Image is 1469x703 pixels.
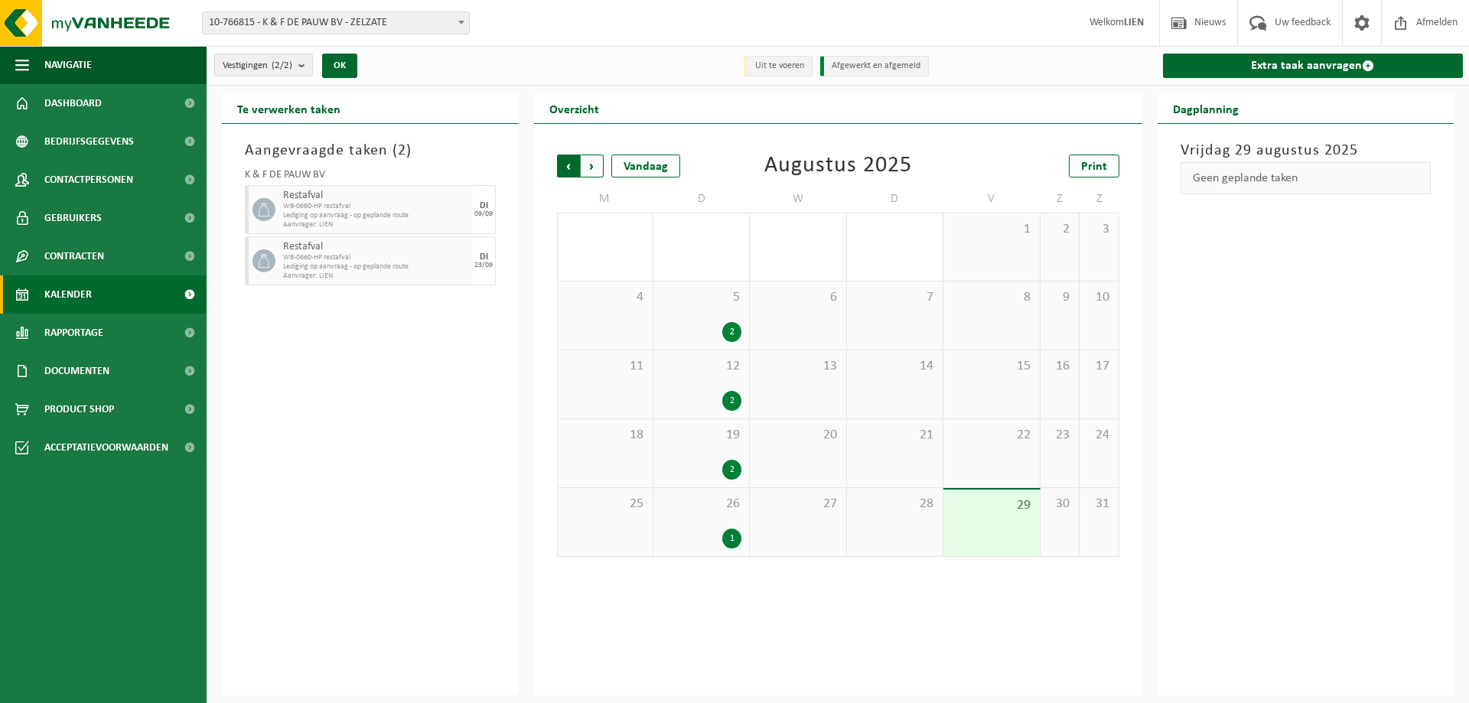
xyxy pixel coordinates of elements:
[764,155,912,177] div: Augustus 2025
[565,289,645,306] span: 4
[1048,289,1071,306] span: 9
[722,391,741,411] div: 2
[847,185,943,213] td: D
[283,211,469,220] span: Lediging op aanvraag - op geplande route
[1087,221,1110,238] span: 3
[757,427,838,444] span: 20
[722,529,741,548] div: 1
[951,221,1031,238] span: 1
[202,11,470,34] span: 10-766815 - K & F DE PAUW BV - ZELZATE
[203,12,469,34] span: 10-766815 - K & F DE PAUW BV - ZELZATE
[44,199,102,237] span: Gebruikers
[1048,496,1071,513] span: 30
[1048,221,1071,238] span: 2
[1080,185,1119,213] td: Z
[722,460,741,480] div: 2
[480,201,488,210] div: DI
[283,202,469,211] span: WB-0660-HP restafval
[611,155,680,177] div: Vandaag
[398,143,406,158] span: 2
[1048,427,1071,444] span: 23
[283,220,469,229] span: Aanvrager: LIEN
[474,262,493,269] div: 23/09
[283,262,469,272] span: Lediging op aanvraag - op geplande route
[245,139,496,162] h3: Aangevraagde taken ( )
[1087,427,1110,444] span: 24
[757,358,838,375] span: 13
[534,93,614,123] h2: Overzicht
[44,161,133,199] span: Contactpersonen
[557,155,580,177] span: Vorige
[943,185,1040,213] td: V
[44,46,92,84] span: Navigatie
[283,241,469,253] span: Restafval
[951,497,1031,514] span: 29
[1081,161,1107,173] span: Print
[565,427,645,444] span: 18
[1163,54,1464,78] a: Extra taak aanvragen
[245,170,496,185] div: K & F DE PAUW BV
[222,93,356,123] h2: Te verwerken taken
[661,496,741,513] span: 26
[855,289,935,306] span: 7
[322,54,357,78] button: OK
[1041,185,1080,213] td: Z
[661,289,741,306] span: 5
[951,427,1031,444] span: 22
[855,358,935,375] span: 14
[565,358,645,375] span: 11
[480,252,488,262] div: DI
[653,185,750,213] td: D
[44,428,168,467] span: Acceptatievoorwaarden
[1069,155,1119,177] a: Print
[1181,162,1432,194] div: Geen geplande taken
[757,289,838,306] span: 6
[1087,289,1110,306] span: 10
[1087,358,1110,375] span: 17
[44,314,103,352] span: Rapportage
[1048,358,1071,375] span: 16
[744,56,813,76] li: Uit te voeren
[283,272,469,281] span: Aanvrager: LIEN
[44,390,114,428] span: Product Shop
[44,122,134,161] span: Bedrijfsgegevens
[44,237,104,275] span: Contracten
[565,496,645,513] span: 25
[757,496,838,513] span: 27
[1158,93,1254,123] h2: Dagplanning
[283,190,469,202] span: Restafval
[951,358,1031,375] span: 15
[214,54,313,76] button: Vestigingen(2/2)
[951,289,1031,306] span: 8
[272,60,292,70] count: (2/2)
[44,275,92,314] span: Kalender
[44,84,102,122] span: Dashboard
[581,155,604,177] span: Volgende
[474,210,493,218] div: 09/09
[855,496,935,513] span: 28
[855,427,935,444] span: 21
[661,427,741,444] span: 19
[44,352,109,390] span: Documenten
[750,185,846,213] td: W
[223,54,292,77] span: Vestigingen
[1181,139,1432,162] h3: Vrijdag 29 augustus 2025
[557,185,653,213] td: M
[661,358,741,375] span: 12
[1124,17,1144,28] strong: LIEN
[722,322,741,342] div: 2
[820,56,929,76] li: Afgewerkt en afgemeld
[1087,496,1110,513] span: 31
[283,253,469,262] span: WB-0660-HP restafval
